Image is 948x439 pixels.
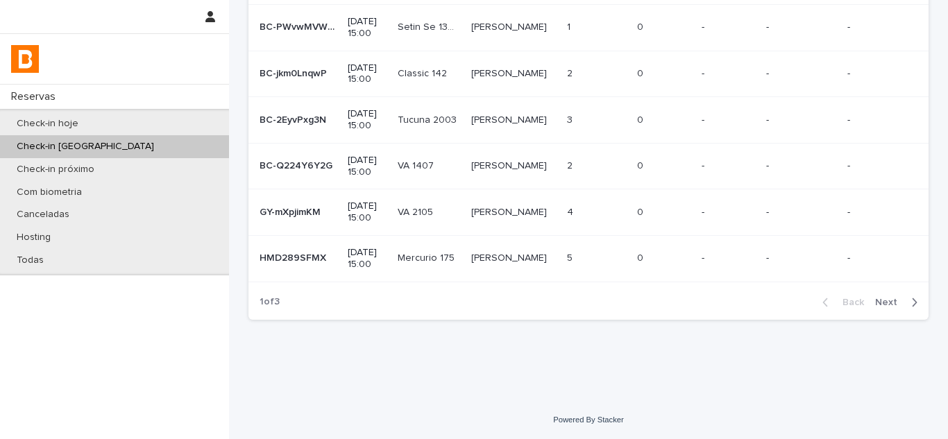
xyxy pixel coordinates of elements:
p: Com biometria [6,187,93,198]
p: [DATE] 15:00 [348,247,387,270]
p: [DATE] 15:00 [348,200,387,224]
p: BC-jkm0LnqwP [260,65,330,80]
p: - [847,68,906,80]
p: 1 of 3 [248,285,291,319]
tr: BC-Q224Y6Y2GBC-Q224Y6Y2G [DATE] 15:00VA 1407VA 1407 [PERSON_NAME][PERSON_NAME] 22 00 --- [248,143,929,189]
tr: HMD289SFMXHMD289SFMX [DATE] 15:00Mercurio 175Mercurio 175 [PERSON_NAME][PERSON_NAME] 55 00 --- [248,235,929,282]
p: - [702,21,755,33]
p: - [766,252,836,264]
p: - [847,207,906,218]
p: 0 [637,112,646,126]
img: zVaNuJHRTjyIjT5M9Xd5 [11,45,39,73]
p: 0 [637,19,646,33]
p: Clara Chapermann Tavares [471,112,550,126]
p: - [766,68,836,80]
button: Back [811,296,870,309]
p: - [702,160,755,172]
p: - [766,21,836,33]
p: Setin Se 1304 [398,19,463,33]
p: BC-PWvwMVW72 [260,19,339,33]
tr: BC-PWvwMVW72BC-PWvwMVW72 [DATE] 15:00Setin Se 1304Setin Se 1304 [PERSON_NAME][PERSON_NAME] 11 00 --- [248,4,929,51]
p: - [766,114,836,126]
p: [PERSON_NAME] [471,19,550,33]
p: 0 [637,65,646,80]
p: Canceladas [6,209,81,221]
p: MARCIA MARTINS DE SOUSA VON RONDOW [471,204,550,218]
p: 0 [637,157,646,172]
p: [DATE] 15:00 [348,62,387,86]
p: - [702,252,755,264]
p: HMD289SFMX [260,250,329,264]
p: Classic 142 [398,65,450,80]
button: Next [870,296,929,309]
p: 2 [567,157,575,172]
p: Hosting [6,232,62,243]
span: Back [834,298,864,307]
p: Todas [6,255,55,266]
p: Check-in [GEOGRAPHIC_DATA] [6,141,165,153]
p: [PERSON_NAME] [471,65,550,80]
p: Reservas [6,90,67,103]
p: 0 [637,204,646,218]
p: Check-in próximo [6,164,105,175]
a: Powered By Stacker [553,415,623,424]
p: - [702,68,755,80]
p: - [847,252,906,264]
p: 3 [567,112,575,126]
p: - [847,160,906,172]
p: 0 [637,250,646,264]
p: BC-Q224Y6Y2G [260,157,335,172]
p: - [847,21,906,33]
p: BC-2EyvPxg3N [260,112,329,126]
p: Check-in hoje [6,118,90,130]
p: - [702,114,755,126]
p: [PERSON_NAME] [471,250,550,264]
tr: BC-jkm0LnqwPBC-jkm0LnqwP [DATE] 15:00Classic 142Classic 142 [PERSON_NAME][PERSON_NAME] 22 00 --- [248,51,929,97]
p: [DATE] 15:00 [348,108,387,132]
p: - [702,207,755,218]
p: - [847,114,906,126]
p: 5 [567,250,575,264]
p: - [766,160,836,172]
p: VA 1407 [398,157,437,172]
tr: BC-2EyvPxg3NBC-2EyvPxg3N [DATE] 15:00Tucuna 2003Tucuna 2003 [PERSON_NAME][PERSON_NAME] 33 00 --- [248,97,929,144]
span: Next [875,298,906,307]
p: 1 [567,19,573,33]
p: [DATE] 15:00 [348,16,387,40]
p: - [766,207,836,218]
p: GY-mXpjimKM [260,204,323,218]
tr: GY-mXpjimKMGY-mXpjimKM [DATE] 15:00VA 2105VA 2105 [PERSON_NAME][PERSON_NAME] 44 00 --- [248,189,929,236]
p: 4 [567,204,576,218]
p: [PERSON_NAME] [471,157,550,172]
p: Tucuna 2003 [398,112,459,126]
p: 2 [567,65,575,80]
p: VA 2105 [398,204,436,218]
p: Mercurio 175 [398,250,457,264]
p: [DATE] 15:00 [348,155,387,178]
